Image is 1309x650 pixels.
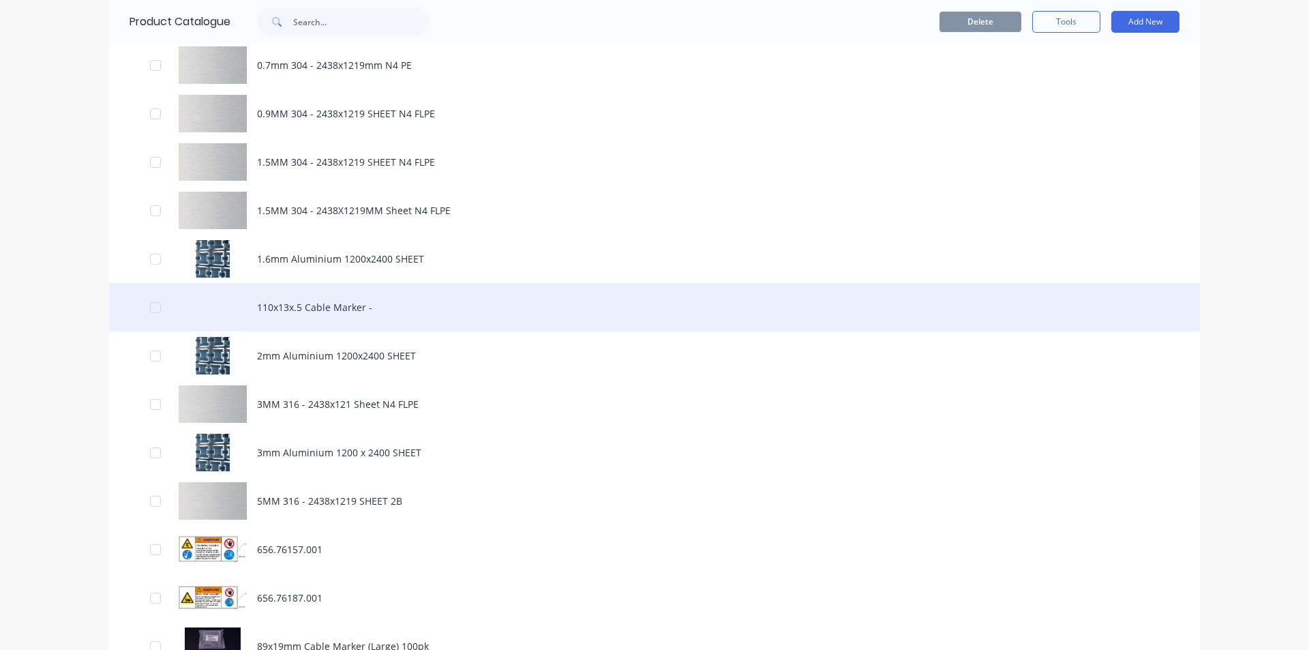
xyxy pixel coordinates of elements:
[109,138,1200,186] div: 1.5MM 304 - 2438x1219 SHEET N4 FLPE1.5MM 304 - 2438x1219 SHEET N4 FLPE
[109,89,1200,138] div: 0.9MM 304 - 2438x1219 SHEET N4 FLPE0.9MM 304 - 2438x1219 SHEET N4 FLPE
[109,186,1200,235] div: 1.5MM 304 - 2438X1219MM Sheet N4 FLPE1.5MM 304 - 2438X1219MM Sheet N4 FLPE
[1111,11,1179,33] button: Add New
[109,235,1200,283] div: 1.6mm Aluminium 1200x2400 SHEET 1.6mm Aluminium 1200x2400 SHEET
[109,574,1200,622] div: 656.76187.001656.76187.001
[939,12,1021,32] button: Delete
[109,428,1200,477] div: 3mm Aluminium 1200 x 2400 SHEET 3mm Aluminium 1200 x 2400 SHEET
[109,525,1200,574] div: 656.76157.001656.76157.001
[109,331,1200,380] div: 2mm Aluminium 1200x2400 SHEET2mm Aluminium 1200x2400 SHEET
[109,41,1200,89] div: 0.7mm 304 - 2438x1219mm N4 PE0.7mm 304 - 2438x1219mm N4 PE
[1032,11,1100,33] button: Tools
[109,477,1200,525] div: 5MM 316 - 2438x1219 SHEET 2B5MM 316 - 2438x1219 SHEET 2B
[109,380,1200,428] div: 3MM 316 - 2438x121 Sheet N4 FLPE3MM 316 - 2438x121 Sheet N4 FLPE
[109,283,1200,331] div: 110x13x.5 Cable Marker -
[293,8,428,35] input: Search...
